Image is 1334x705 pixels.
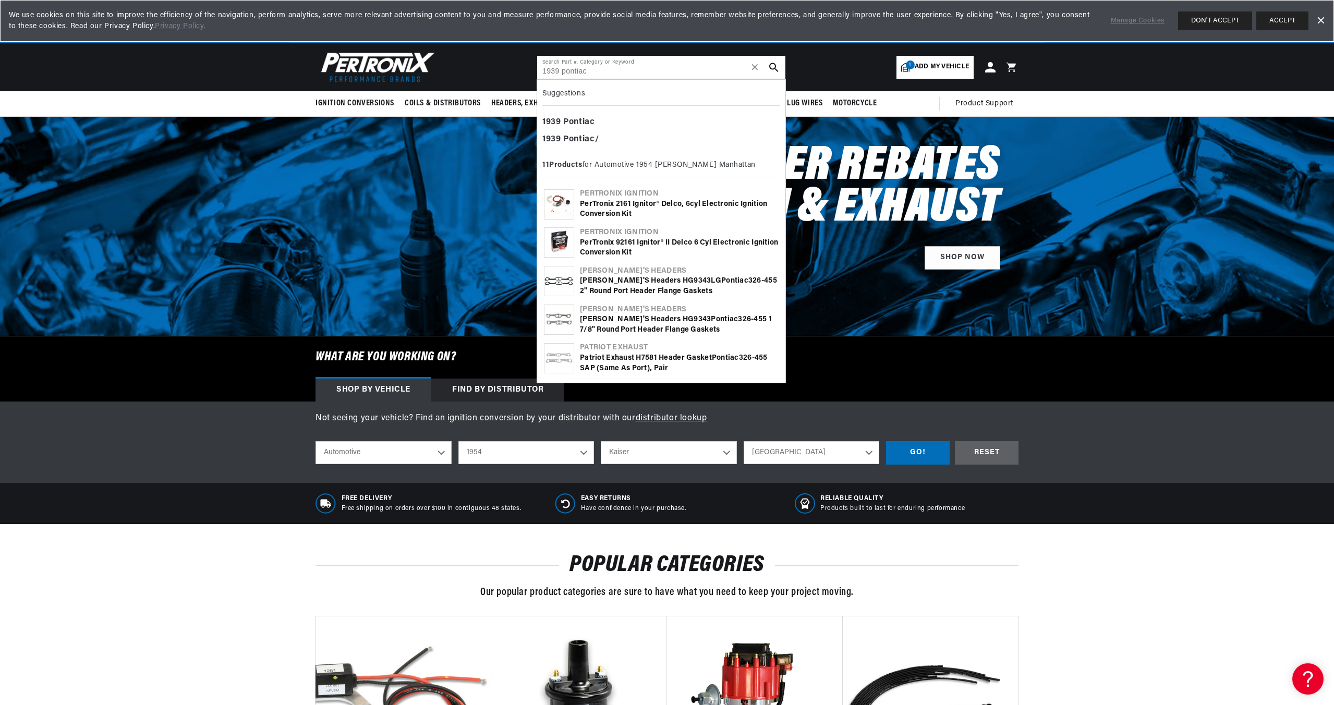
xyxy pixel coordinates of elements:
[316,412,1018,426] p: Not seeing your vehicle? Find an ignition conversion by your distributor with our
[925,246,1000,270] a: SHOP NOW
[1111,16,1165,27] a: Manage Cookies
[762,56,785,79] button: search button
[581,494,686,503] span: Easy Returns
[580,343,779,353] div: Patriot Exhaust
[342,504,522,513] p: Free shipping on orders over $100 in contiguous 48 states.
[542,135,561,143] b: 1939
[833,98,877,109] span: Motorcycle
[399,91,486,116] summary: Coils & Distributors
[316,441,452,464] select: Ride Type
[544,228,574,257] img: PerTronix 92161 Ignitor® II Delco 6 cyl Electronic Ignition Conversion Kit
[542,85,780,106] div: Suggestions
[9,10,1096,32] span: We use cookies on this site to improve the efficiency of the navigation, perform analytics, serve...
[711,315,738,323] b: Pontiac
[316,379,431,402] div: Shop by vehicle
[155,22,205,30] a: Privacy Policy.
[955,441,1018,465] div: RESET
[537,56,785,79] input: Search Part #, Category or Keyword
[544,266,574,296] img: Doug's Headers HG9343LG Pontiac 326-455 2" round port Header Flange Gaskets
[1313,13,1328,29] a: Dismiss Banner
[754,91,828,116] summary: Spark Plug Wires
[828,91,882,116] summary: Motorcycle
[458,441,595,464] select: Year
[915,62,969,72] span: Add my vehicle
[563,118,595,126] b: Pontiac
[820,504,965,513] p: Products built to last for enduring performance
[580,199,779,220] div: PerTronix 2161 Ignitor® Delco, 6cyl Electronic Ignition Conversion Kit
[580,314,779,335] div: [PERSON_NAME]'s Headers HG9343 326-455 1 7/8" round port Header Flange Gaskets
[580,238,779,258] div: PerTronix 92161 Ignitor® II Delco 6 cyl Electronic Ignition Conversion Kit
[342,494,522,503] span: Free Delivery
[316,49,435,85] img: Pertronix
[486,91,619,116] summary: Headers, Exhausts & Components
[1178,11,1252,30] button: DON'T ACCEPT
[542,161,583,169] b: 11 Products
[580,276,779,296] div: [PERSON_NAME]'s Headers HG9343LG 326-455 2" round port Header Flange Gaskets
[542,118,561,126] b: 1939
[431,379,564,402] div: Find by Distributor
[955,91,1018,116] summary: Product Support
[712,354,739,362] b: Pontiac
[580,305,779,315] div: [PERSON_NAME]'s Headers
[580,353,779,373] div: Patriot Exhaust H7581 Header Gasket 326-455 SAP (same as port), pair
[1256,11,1308,30] button: ACCEPT
[581,504,686,513] p: Have confidence in your purchase.
[896,56,974,79] a: 1Add my vehicle
[316,98,394,109] span: Ignition Conversions
[289,336,1045,378] h6: What are you working on?
[544,190,574,219] img: PerTronix 2161 Ignitor® Delco, 6cyl Electronic Ignition Conversion Kit
[759,98,823,109] span: Spark Plug Wires
[636,414,707,422] a: distributor lookup
[491,98,613,109] span: Headers, Exhausts & Components
[544,344,574,373] img: Patriot Exhaust H7581 Header Gasket Pontiac 326-455 SAP (same as port), pair
[544,305,574,334] img: Doug's Headers HG9343 Pontiac 326-455 1 7/8" round port Header Flange Gaskets
[563,135,595,143] b: Pontiac
[601,441,737,464] select: Make
[405,98,481,109] span: Coils & Distributors
[744,441,880,464] select: Model
[906,60,915,69] span: 1
[542,131,780,149] div: /
[580,189,779,199] div: Pertronix Ignition
[580,227,779,238] div: Pertronix Ignition
[580,266,779,276] div: [PERSON_NAME]'s Headers
[316,91,399,116] summary: Ignition Conversions
[886,441,950,465] div: GO!
[542,156,780,177] div: for Automotive 1954 [PERSON_NAME] Manhattan
[820,494,965,503] span: RELIABLE QUALITY
[955,98,1013,110] span: Product Support
[721,277,748,285] b: Pontiac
